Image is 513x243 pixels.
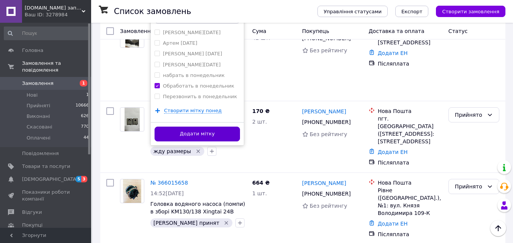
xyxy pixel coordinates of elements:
span: Скасовані [27,124,52,130]
span: 10666 [76,102,89,109]
div: Післяплата [378,60,442,67]
span: Замовлення та повідомлення [22,60,91,74]
img: Фото товару [123,179,142,203]
a: № 366015658 [150,180,188,186]
span: 1 [80,80,87,86]
div: Нова Пошта [378,179,442,187]
button: Управління статусами [317,6,388,17]
span: Покупці [22,222,43,229]
span: 14:52[DATE] [150,190,184,196]
span: Управління статусами [324,9,382,14]
span: Cума [252,28,266,34]
span: Створити мітку понед [164,108,222,114]
a: Головка водяного насоса (помпи) в зборі KM130/138 Xingtai 24B [150,201,245,215]
div: [PHONE_NUMBER] [301,188,352,199]
div: Післяплата [378,230,442,238]
div: Рівне ([GEOGRAPHIC_DATA].), №1: вул. Князя Володимира 109-К [378,187,442,217]
span: Замовлення [120,28,154,34]
a: Створити замовлення [428,8,505,14]
span: Доставка та оплата [369,28,425,34]
a: Фото товару [120,179,144,203]
span: Без рейтингу [310,47,347,53]
span: Покупець [302,28,329,34]
input: Пошук [4,27,90,40]
button: Експорт [395,6,429,17]
span: 664 ₴ [252,180,270,186]
span: Головна [22,47,43,54]
span: 44 [84,135,89,141]
span: Виконані [27,113,50,120]
span: Нові [27,92,38,99]
div: Прийнято [455,182,484,191]
span: 1 шт. [252,190,267,196]
span: Повідомлення [22,150,59,157]
span: Статус [448,28,468,34]
span: 2 шт. [252,119,267,125]
span: [DEMOGRAPHIC_DATA] [22,176,78,183]
span: Без рейтингу [310,131,347,137]
label: [PERSON_NAME] [DATE] [163,51,222,56]
div: Післяплата [378,159,442,166]
label: Обработать в понедельник [163,83,234,89]
label: Перезвонить в понедельник [163,94,237,99]
svg: Видалити мітку [223,220,229,226]
div: пгт. [GEOGRAPHIC_DATA] ([STREET_ADDRESS]: [STREET_ADDRESS] [378,115,442,145]
a: Фото товару [120,107,144,132]
span: 5 [76,176,82,182]
a: [PERSON_NAME] [302,108,346,115]
span: Оплачені [27,135,51,141]
span: [PERSON_NAME] принят [153,220,219,226]
label: Артем [DATE] [163,40,197,46]
span: Замовлення [22,80,54,87]
span: Створити замовлення [442,9,499,14]
button: Створити замовлення [436,6,505,17]
span: Товари та послуги [22,163,70,170]
div: Нова Пошта [378,107,442,115]
button: Наверх [490,220,506,236]
span: Без рейтингу [310,203,347,209]
span: Показники роботи компанії [22,189,70,202]
div: Прийнято [455,111,484,119]
span: 770 [81,124,89,130]
span: Прийняті [27,102,50,109]
span: 3 [81,176,87,182]
label: [PERSON_NAME][DATE] [163,62,221,67]
span: 626 [81,113,89,120]
div: [PHONE_NUMBER] [301,117,352,127]
span: ALLEX.PRO запчасти и комплектующие. Доставка по Украине [25,5,82,11]
span: Відгуки [22,209,42,216]
span: 170 ₴ [252,108,270,114]
a: Додати ЕН [378,50,408,56]
span: 1 [86,92,89,99]
h1: Список замовлень [114,7,191,16]
label: [PERSON_NAME][DATE] [163,30,221,35]
button: Додати мітку [155,127,240,141]
a: Додати ЕН [378,149,408,155]
label: набрать в понедельник [163,72,225,78]
a: [PERSON_NAME] [302,179,346,187]
svg: Видалити мітку [195,148,201,154]
a: Додати ЕН [378,221,408,227]
span: жду размеры [153,148,191,154]
div: Ваш ID: 3278984 [25,11,91,18]
span: Експорт [401,9,423,14]
img: Фото товару [125,108,140,131]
